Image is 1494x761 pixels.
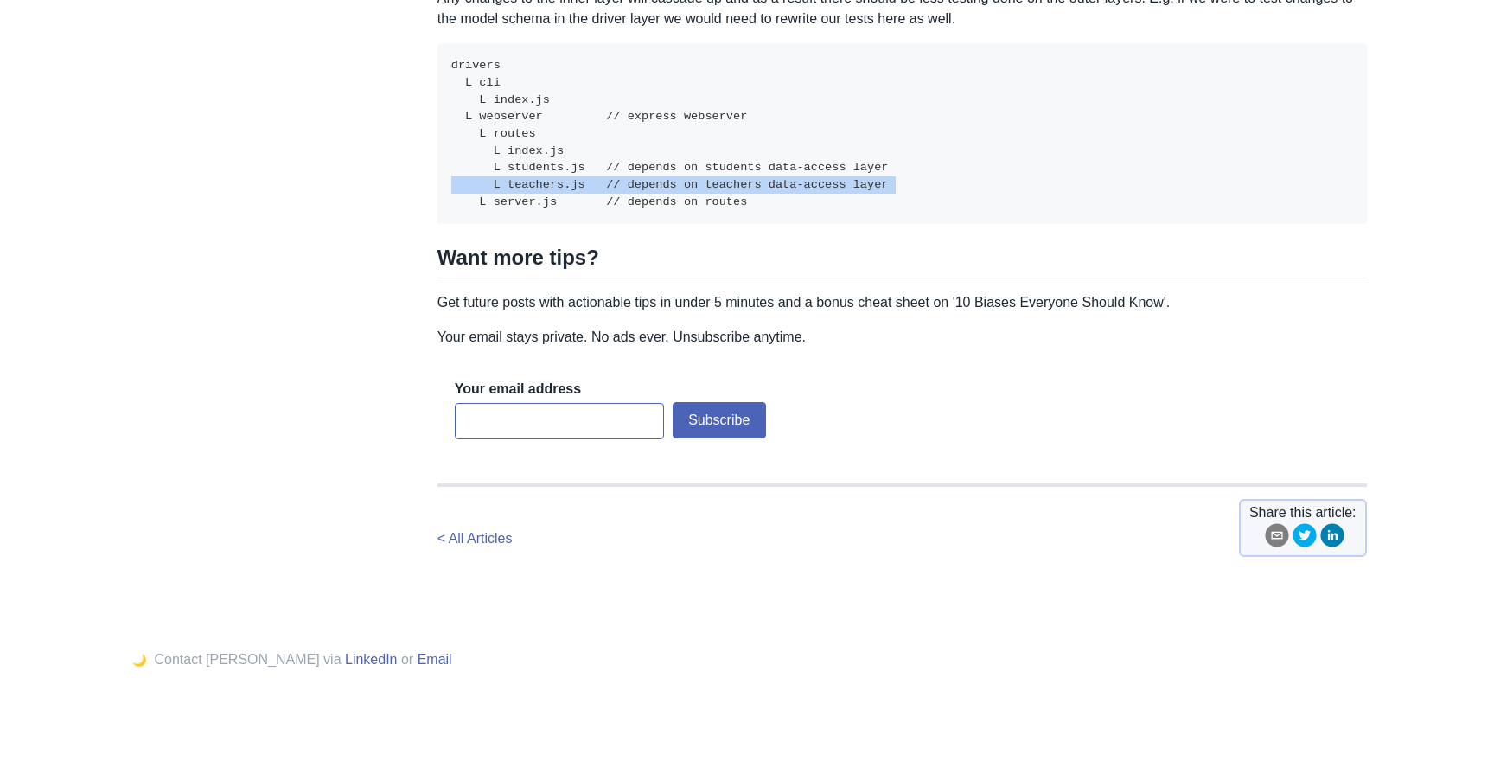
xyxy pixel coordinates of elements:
[451,59,889,208] code: drivers L cli L index.js L webserver // express webserver L routes L index.js L students.js // de...
[418,652,452,667] a: Email
[1293,523,1317,553] button: twitter
[437,327,1367,348] p: Your email stays private. No ads ever. Unsubscribe anytime.
[401,652,413,667] span: or
[437,292,1367,313] p: Get future posts with actionable tips in under 5 minutes and a bonus cheat sheet on '10 Biases Ev...
[1249,502,1357,523] span: Share this article:
[1265,523,1289,553] button: email
[345,652,398,667] a: LinkedIn
[127,653,152,668] button: 🌙
[1320,523,1344,553] button: linkedin
[437,245,1367,278] h2: Want more tips?
[154,652,341,667] span: Contact [PERSON_NAME] via
[455,380,581,399] label: Your email address
[673,402,766,438] button: Subscribe
[437,531,513,546] a: < All Articles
